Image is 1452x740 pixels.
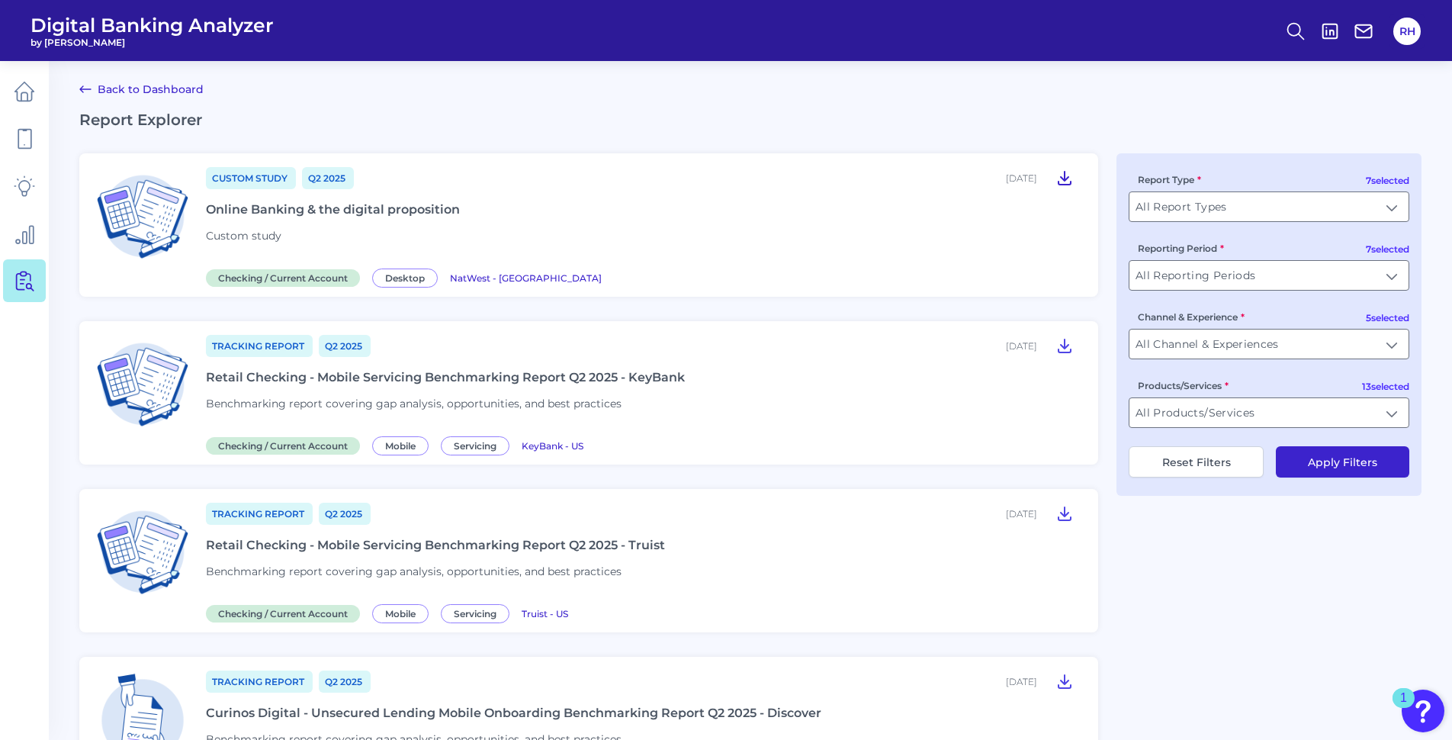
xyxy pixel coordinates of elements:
[372,436,429,455] span: Mobile
[206,565,622,578] span: Benchmarking report covering gap analysis, opportunities, and best practices
[1049,166,1080,190] button: Online Banking & the digital proposition
[1138,380,1229,391] label: Products/Services
[1393,18,1421,45] button: RH
[31,37,274,48] span: by [PERSON_NAME]
[206,605,360,623] span: Checking / Current Account
[372,604,429,623] span: Mobile
[441,436,509,455] span: Servicing
[1049,501,1080,526] button: Retail Checking - Mobile Servicing Benchmarking Report Q2 2025 - Truist
[1006,508,1037,520] div: [DATE]
[441,604,509,623] span: Servicing
[1049,669,1080,693] button: Curinos Digital - Unsecured Lending Mobile Onboarding Benchmarking Report Q2 2025 - Discover
[206,437,360,455] span: Checking / Current Account
[92,333,194,436] img: Checking / Current Account
[206,229,281,243] span: Custom study
[1138,243,1224,254] label: Reporting Period
[441,438,516,452] a: Servicing
[79,80,204,98] a: Back to Dashboard
[1138,174,1201,185] label: Report Type
[1049,333,1080,358] button: Retail Checking - Mobile Servicing Benchmarking Report Q2 2025 - KeyBank
[1129,446,1264,478] button: Reset Filters
[206,438,366,452] a: Checking / Current Account
[206,335,313,357] a: Tracking Report
[302,167,354,189] a: Q2 2025
[372,438,435,452] a: Mobile
[319,335,371,357] a: Q2 2025
[206,270,366,285] a: Checking / Current Account
[79,111,1421,129] h2: Report Explorer
[206,671,313,693] a: Tracking Report
[206,167,296,189] a: Custom Study
[1006,340,1037,352] div: [DATE]
[522,438,583,452] a: KeyBank - US
[450,272,602,284] span: NatWest - [GEOGRAPHIC_DATA]
[206,503,313,525] a: Tracking Report
[206,706,821,720] div: Curinos Digital - Unsecured Lending Mobile Onboarding Benchmarking Report Q2 2025 - Discover
[372,269,438,288] span: Desktop
[372,270,444,285] a: Desktop
[206,606,366,620] a: Checking / Current Account
[522,440,583,452] span: KeyBank - US
[206,370,685,384] div: Retail Checking - Mobile Servicing Benchmarking Report Q2 2025 - KeyBank
[372,606,435,620] a: Mobile
[319,671,371,693] a: Q2 2025
[1276,446,1409,478] button: Apply Filters
[1138,311,1245,323] label: Channel & Experience
[1006,676,1037,687] div: [DATE]
[206,202,460,217] div: Online Banking & the digital proposition
[1402,690,1444,732] button: Open Resource Center, 1 new notification
[206,397,622,410] span: Benchmarking report covering gap analysis, opportunities, and best practices
[206,269,360,287] span: Checking / Current Account
[441,606,516,620] a: Servicing
[206,538,665,552] div: Retail Checking - Mobile Servicing Benchmarking Report Q2 2025 - Truist
[319,503,371,525] a: Q2 2025
[1400,698,1407,718] div: 1
[1006,172,1037,184] div: [DATE]
[92,501,194,603] img: Checking / Current Account
[450,270,602,285] a: NatWest - [GEOGRAPHIC_DATA]
[522,606,568,620] a: Truist - US
[92,166,194,268] img: Checking / Current Account
[31,14,274,37] span: Digital Banking Analyzer
[522,608,568,619] span: Truist - US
